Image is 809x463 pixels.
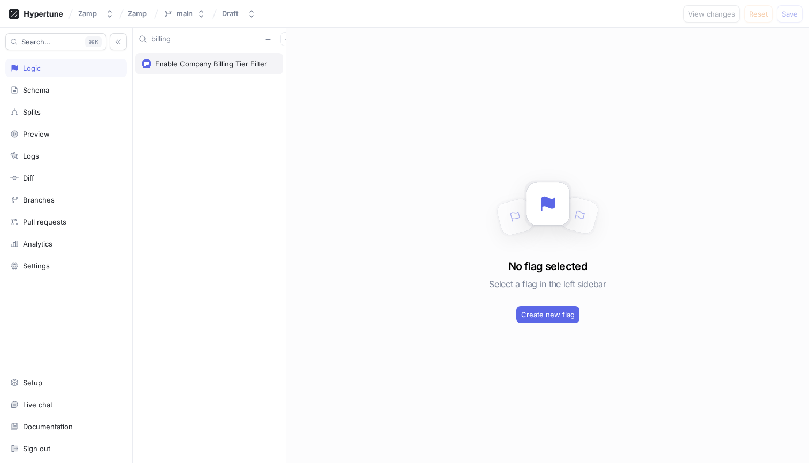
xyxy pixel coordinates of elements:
[777,5,803,23] button: Save
[489,274,606,294] h5: Select a flag in the left sidebar
[23,196,55,204] div: Branches
[23,262,50,270] div: Settings
[23,240,52,248] div: Analytics
[744,5,773,23] button: Reset
[23,130,50,138] div: Preview
[5,33,106,50] button: Search...K
[23,86,49,94] div: Schema
[78,9,97,18] div: Zamp
[218,5,260,23] button: Draft
[749,11,768,17] span: Reset
[74,5,118,23] button: Zamp
[151,34,260,44] input: Search...
[508,258,587,274] h3: No flag selected
[23,400,52,409] div: Live chat
[23,152,39,160] div: Logs
[21,39,51,45] span: Search...
[155,59,267,68] div: Enable Company Billing Tier Filter
[23,108,41,116] div: Splits
[23,174,34,182] div: Diff
[128,10,147,17] span: Zamp
[688,11,735,17] span: View changes
[85,36,102,47] div: K
[521,311,575,318] span: Create new flag
[5,417,127,436] a: Documentation
[159,5,210,23] button: main
[23,444,50,453] div: Sign out
[23,422,73,431] div: Documentation
[23,64,41,72] div: Logic
[516,306,579,323] button: Create new flag
[177,9,193,18] div: main
[782,11,798,17] span: Save
[23,218,66,226] div: Pull requests
[23,378,42,387] div: Setup
[683,5,740,23] button: View changes
[222,9,239,18] div: Draft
